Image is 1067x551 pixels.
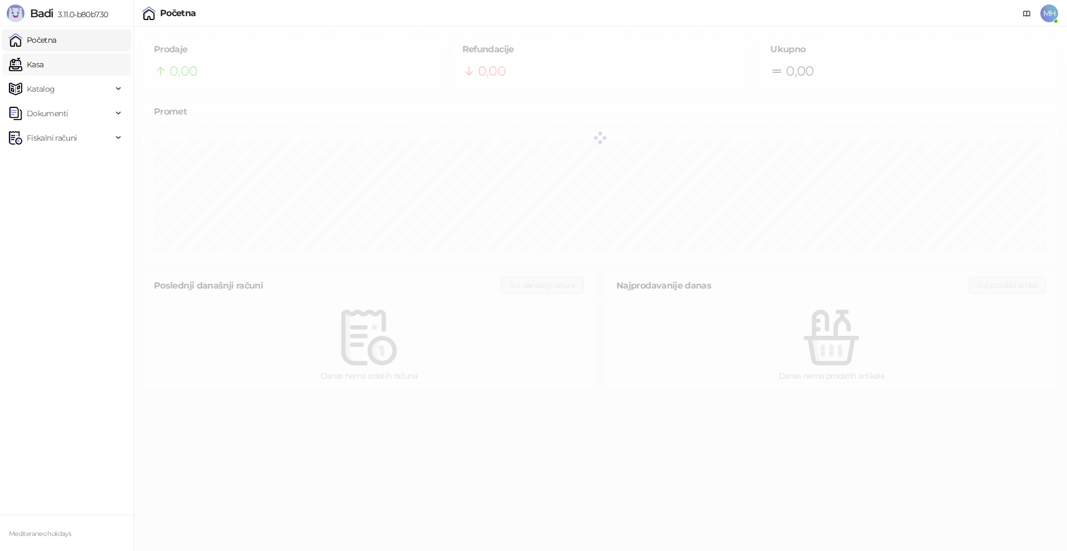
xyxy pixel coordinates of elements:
span: 3.11.0-b80b730 [53,9,108,19]
span: Badi [30,7,53,20]
a: Početna [9,29,57,51]
img: Logo [7,4,24,22]
span: Fiskalni računi [27,127,77,149]
span: Dokumenti [27,102,68,125]
a: Kasa [9,53,43,76]
span: Katalog [27,78,55,100]
div: Početna [160,9,196,18]
span: MH [1040,4,1058,22]
a: Dokumentacija [1018,4,1036,22]
small: Mediteraneo holidays [9,530,71,538]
